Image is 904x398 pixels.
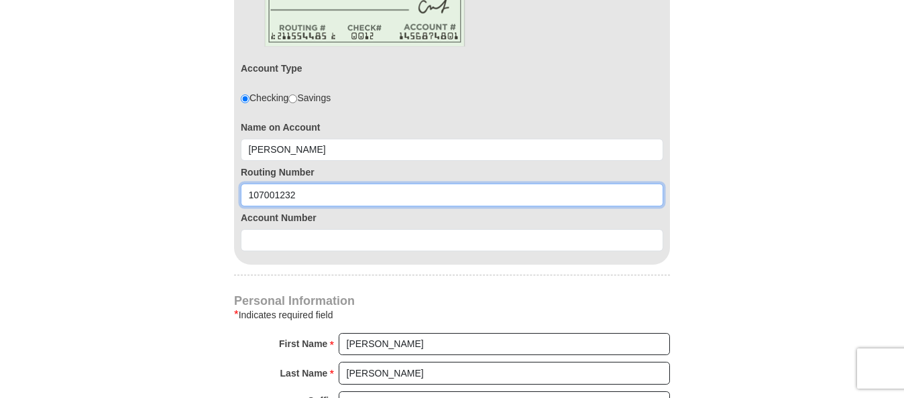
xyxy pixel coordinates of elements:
label: Routing Number [241,165,663,179]
div: Checking Savings [241,91,331,105]
h4: Personal Information [234,295,670,306]
strong: Last Name [280,364,328,383]
label: Account Type [241,62,302,75]
label: Account Number [241,211,663,224]
div: Indicates required field [234,307,670,323]
label: Name on Account [241,121,663,134]
strong: First Name [279,334,327,353]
